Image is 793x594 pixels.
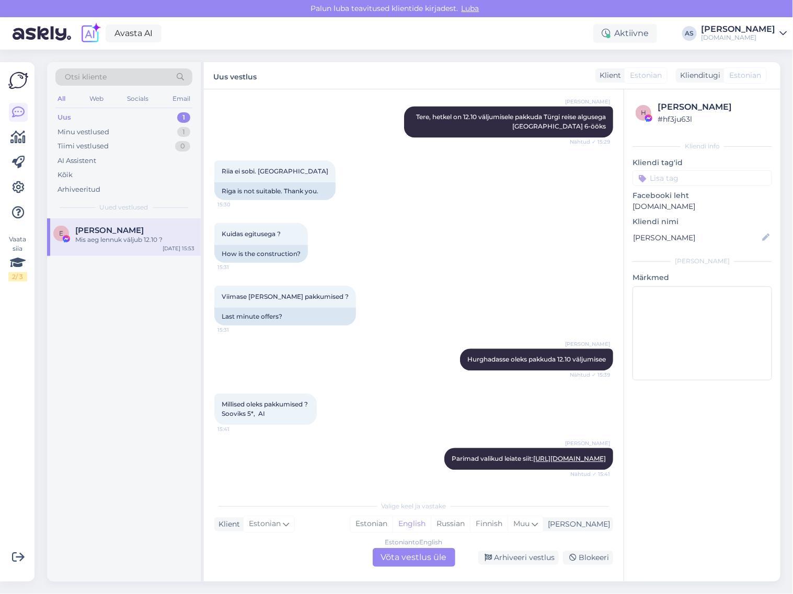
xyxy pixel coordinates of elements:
div: Kliendi info [633,142,772,151]
a: Avasta AI [106,25,162,42]
div: 1 [177,127,190,137]
span: 15:30 [217,201,257,208]
div: AI Assistent [58,156,96,166]
div: Web [87,92,106,106]
span: Nähtud ✓ 15:41 [570,470,610,478]
span: [PERSON_NAME] [565,439,610,447]
div: Finnish [470,516,508,532]
span: [PERSON_NAME] [565,340,610,348]
div: Kõik [58,170,73,180]
span: 15:31 [217,326,257,334]
div: 1 [177,112,190,123]
span: [PERSON_NAME] [565,98,610,106]
a: [PERSON_NAME][DOMAIN_NAME] [701,25,787,42]
a: [URL][DOMAIN_NAME] [533,455,606,462]
div: AS [682,26,697,41]
div: Aktiivne [593,24,657,43]
div: How is the construction? [214,245,308,263]
div: Vaata siia [8,235,27,282]
div: Uus [58,112,71,123]
span: Egon Eelvee [75,226,144,235]
div: [PERSON_NAME] [544,519,610,530]
span: Millised oleks pakkumised ? Sooviks 5*, AI [222,400,309,417]
span: h [641,109,646,117]
div: 2 / 3 [8,272,27,282]
div: [PERSON_NAME] [701,25,775,33]
img: Askly Logo [8,71,28,90]
span: Viimase [PERSON_NAME] pakkumised ? [222,293,349,300]
input: Lisa nimi [633,232,760,243]
span: E [59,229,63,237]
div: 0 [175,141,190,152]
div: Tiimi vestlused [58,141,109,152]
input: Lisa tag [633,170,772,186]
div: Email [170,92,192,106]
div: Blokeeri [563,551,613,565]
span: Hurghadasse oleks pakkuda 12.10 väljumisee [467,355,606,363]
span: Kuidas egitusega ? [222,230,281,238]
span: Luba [458,4,482,13]
span: 15:41 [217,425,257,433]
div: [PERSON_NAME] [633,257,772,266]
img: explore-ai [79,22,101,44]
label: Uus vestlus [213,68,257,83]
span: Estonian [249,518,281,530]
div: Last minute offers? [214,308,356,325]
p: Märkmed [633,272,772,283]
span: Tere, hetkel on 12.10 väljumisele pakkuda Türgi reise algusega [GEOGRAPHIC_DATA] 6-ööks [416,113,607,130]
div: Estonian to English [385,538,443,547]
div: # hf3ju63l [658,113,769,125]
div: Arhiveeritud [58,184,100,195]
p: Kliendi nimi [633,216,772,227]
div: Socials [125,92,151,106]
div: Klient [214,519,240,530]
div: Mis aeg lennuk väljub 12.10 ? [75,235,194,244]
span: Muu [513,519,530,528]
div: [PERSON_NAME] [658,101,769,113]
div: Arhiveeri vestlus [478,551,559,565]
div: [DATE] 15:53 [163,244,194,252]
div: Riga is not suitable. Thank you. [214,182,336,200]
span: Uued vestlused [100,203,148,212]
div: Klient [595,70,621,81]
div: Valige keel ja vastake [214,502,613,511]
div: All [55,92,67,106]
div: Estonian [350,516,393,532]
span: Nähtud ✓ 15:39 [570,371,610,379]
span: Riia ei sobi. [GEOGRAPHIC_DATA] [222,167,328,175]
div: Võta vestlus üle [373,548,455,567]
p: Kliendi tag'id [633,157,772,168]
span: Estonian [729,70,761,81]
div: English [393,516,431,532]
span: Nähtud ✓ 15:29 [570,138,610,146]
span: Parimad valikud leiate siit: [452,455,606,462]
p: Facebooki leht [633,190,772,201]
span: Otsi kliente [65,72,107,83]
div: Minu vestlused [58,127,109,137]
span: Estonian [630,70,662,81]
span: 15:31 [217,263,257,271]
div: [DOMAIN_NAME] [701,33,775,42]
p: [DOMAIN_NAME] [633,201,772,212]
div: Russian [431,516,470,532]
div: Klienditugi [676,70,720,81]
